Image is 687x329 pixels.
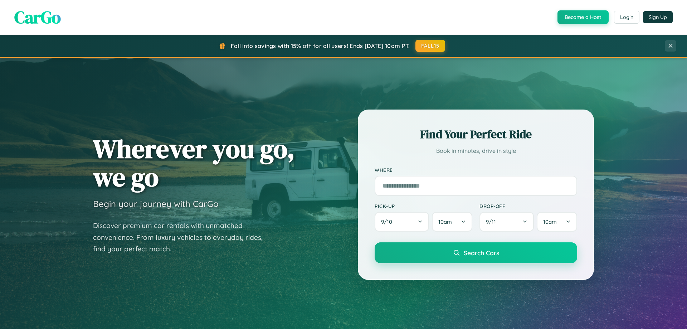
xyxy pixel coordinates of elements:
[557,10,609,24] button: Become a Host
[375,212,429,232] button: 9/10
[643,11,673,23] button: Sign Up
[375,242,577,263] button: Search Cars
[537,212,577,232] button: 10am
[614,11,639,24] button: Login
[479,212,534,232] button: 9/11
[415,40,445,52] button: FALL15
[464,249,499,257] span: Search Cars
[375,203,472,209] label: Pick-up
[93,198,219,209] h3: Begin your journey with CarGo
[432,212,472,232] button: 10am
[14,5,61,29] span: CarGo
[93,220,272,255] p: Discover premium car rentals with unmatched convenience. From luxury vehicles to everyday rides, ...
[231,42,410,49] span: Fall into savings with 15% off for all users! Ends [DATE] 10am PT.
[486,218,500,225] span: 9 / 11
[375,146,577,156] p: Book in minutes, drive in style
[375,126,577,142] h2: Find Your Perfect Ride
[381,218,396,225] span: 9 / 10
[375,167,577,173] label: Where
[438,218,452,225] span: 10am
[543,218,557,225] span: 10am
[93,135,295,191] h1: Wherever you go, we go
[479,203,577,209] label: Drop-off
